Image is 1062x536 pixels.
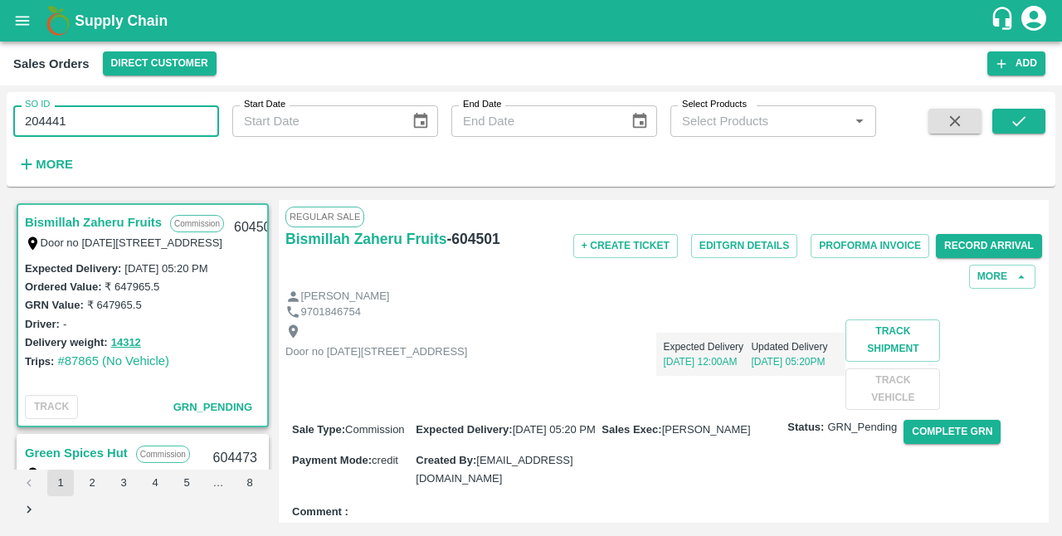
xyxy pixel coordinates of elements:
[849,110,870,132] button: Open
[463,98,501,111] label: End Date
[41,467,148,480] label: [STREET_ADDRESS]
[969,265,1035,289] button: More
[405,105,436,137] button: Choose date
[416,454,476,466] label: Created By :
[25,98,50,111] label: SO ID
[41,236,222,249] label: Door no [DATE][STREET_ADDRESS]
[224,208,288,247] div: 604501
[416,423,512,436] label: Expected Delivery :
[990,6,1019,36] div: customer-support
[446,227,499,251] h6: - 604501
[142,470,168,496] button: Go to page 4
[244,98,285,111] label: Start Date
[16,496,42,523] button: Go to next page
[663,354,751,369] p: [DATE] 12:00AM
[232,105,398,137] input: Start Date
[987,51,1045,76] button: Add
[173,470,200,496] button: Go to page 5
[136,446,190,463] p: Commission
[827,420,897,436] span: GRN_Pending
[285,344,467,360] p: Door no [DATE][STREET_ADDRESS]
[173,401,252,413] span: GRN_Pending
[301,289,390,305] p: [PERSON_NAME]
[75,9,990,32] a: Supply Chain
[787,420,824,436] label: Status:
[236,470,263,496] button: Go to page 8
[602,423,661,436] label: Sales Exec :
[663,339,751,354] p: Expected Delivery
[3,2,41,40] button: open drawer
[25,318,60,330] label: Driver:
[25,336,108,348] label: Delivery weight:
[513,423,596,436] span: [DATE] 05:20 PM
[751,339,839,354] p: Updated Delivery
[845,319,940,361] button: Track Shipment
[105,280,159,293] label: ₹ 647965.5
[79,470,105,496] button: Go to page 2
[57,354,169,368] a: #87865 (No Vehicle)
[25,355,54,368] label: Trips:
[573,234,678,258] button: + Create Ticket
[63,318,66,330] label: -
[936,234,1042,258] button: Record Arrival
[345,423,405,436] span: Commission
[285,227,446,251] a: Bismillah Zaheru Fruits
[416,454,572,485] span: [EMAIL_ADDRESS][DOMAIN_NAME]
[25,212,162,233] a: Bismillah Zaheru Fruits
[811,234,929,258] button: Proforma Invoice
[110,470,137,496] button: Go to page 3
[25,262,121,275] label: Expected Delivery :
[87,299,142,311] label: ₹ 647965.5
[13,53,90,75] div: Sales Orders
[662,423,751,436] span: [PERSON_NAME]
[25,442,128,464] a: Green Spices Hut
[103,51,217,76] button: Select DC
[301,305,361,320] p: 9701846754
[75,12,168,29] b: Supply Chain
[170,215,224,232] p: Commission
[624,105,655,137] button: Choose date
[36,158,73,171] strong: More
[451,105,617,137] input: End Date
[13,105,219,137] input: Enter SO ID
[1019,3,1049,38] div: account of current user
[292,423,345,436] label: Sale Type :
[25,280,101,293] label: Ordered Value:
[111,334,141,353] button: 14312
[675,110,844,132] input: Select Products
[47,470,74,496] button: page 1
[682,98,747,111] label: Select Products
[292,454,372,466] label: Payment Mode :
[124,262,207,275] label: [DATE] 05:20 PM
[285,207,364,227] span: Regular Sale
[41,4,75,37] img: logo
[691,234,797,258] button: EditGRN Details
[372,454,398,466] span: credit
[13,150,77,178] button: More
[25,299,84,311] label: GRN Value:
[205,475,231,491] div: …
[292,504,348,520] label: Comment :
[203,439,267,478] div: 604473
[904,420,1001,444] button: Complete GRN
[751,354,839,369] p: [DATE] 05:20PM
[13,470,272,523] nav: pagination navigation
